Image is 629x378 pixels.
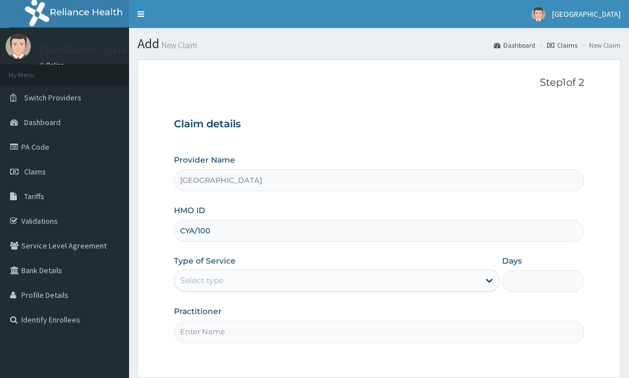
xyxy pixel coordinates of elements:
[174,154,235,165] label: Provider Name
[6,34,31,59] img: User Image
[39,61,66,69] a: Online
[174,118,584,131] h3: Claim details
[24,117,61,127] span: Dashboard
[159,41,197,49] small: New Claim
[180,275,223,286] div: Select type
[579,40,621,50] li: New Claim
[174,205,205,216] label: HMO ID
[137,36,621,51] h1: Add
[174,255,236,266] label: Type of Service
[547,40,577,50] a: Claims
[39,45,132,56] p: [GEOGRAPHIC_DATA]
[494,40,535,50] a: Dashboard
[174,220,584,242] input: Enter HMO ID
[174,306,222,317] label: Practitioner
[552,9,621,19] span: [GEOGRAPHIC_DATA]
[174,321,584,343] input: Enter Name
[174,77,584,89] p: Step 1 of 2
[502,255,522,266] label: Days
[24,167,46,177] span: Claims
[531,7,545,21] img: User Image
[24,93,81,103] span: Switch Providers
[24,191,44,201] span: Tariffs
